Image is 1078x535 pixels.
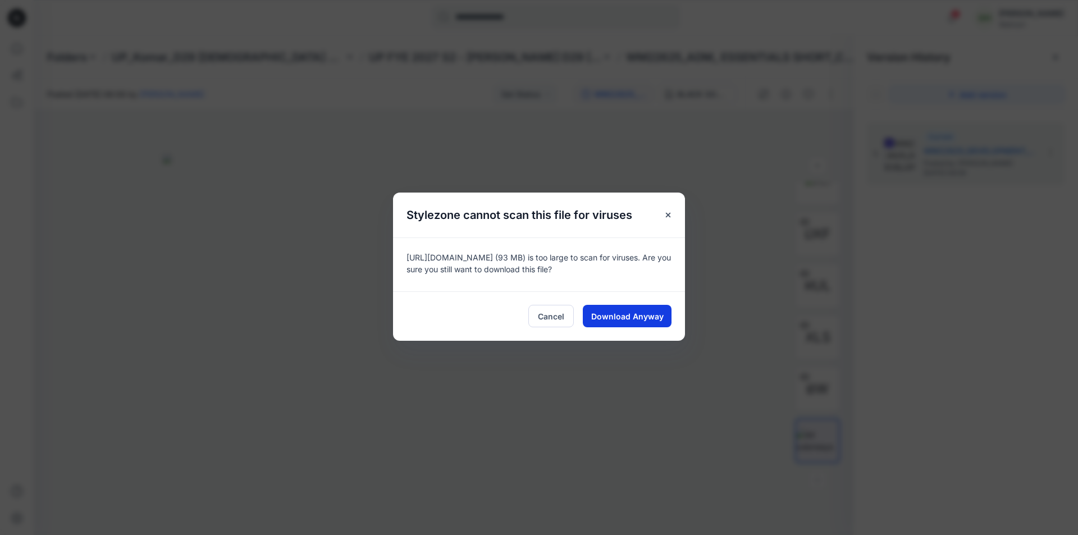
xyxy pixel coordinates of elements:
[658,205,678,225] button: Close
[591,310,664,322] span: Download Anyway
[528,305,574,327] button: Cancel
[583,305,672,327] button: Download Anyway
[538,310,564,322] span: Cancel
[393,237,685,291] div: [URL][DOMAIN_NAME] (93 MB) is too large to scan for viruses. Are you sure you still want to downl...
[393,193,646,237] h5: Stylezone cannot scan this file for viruses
